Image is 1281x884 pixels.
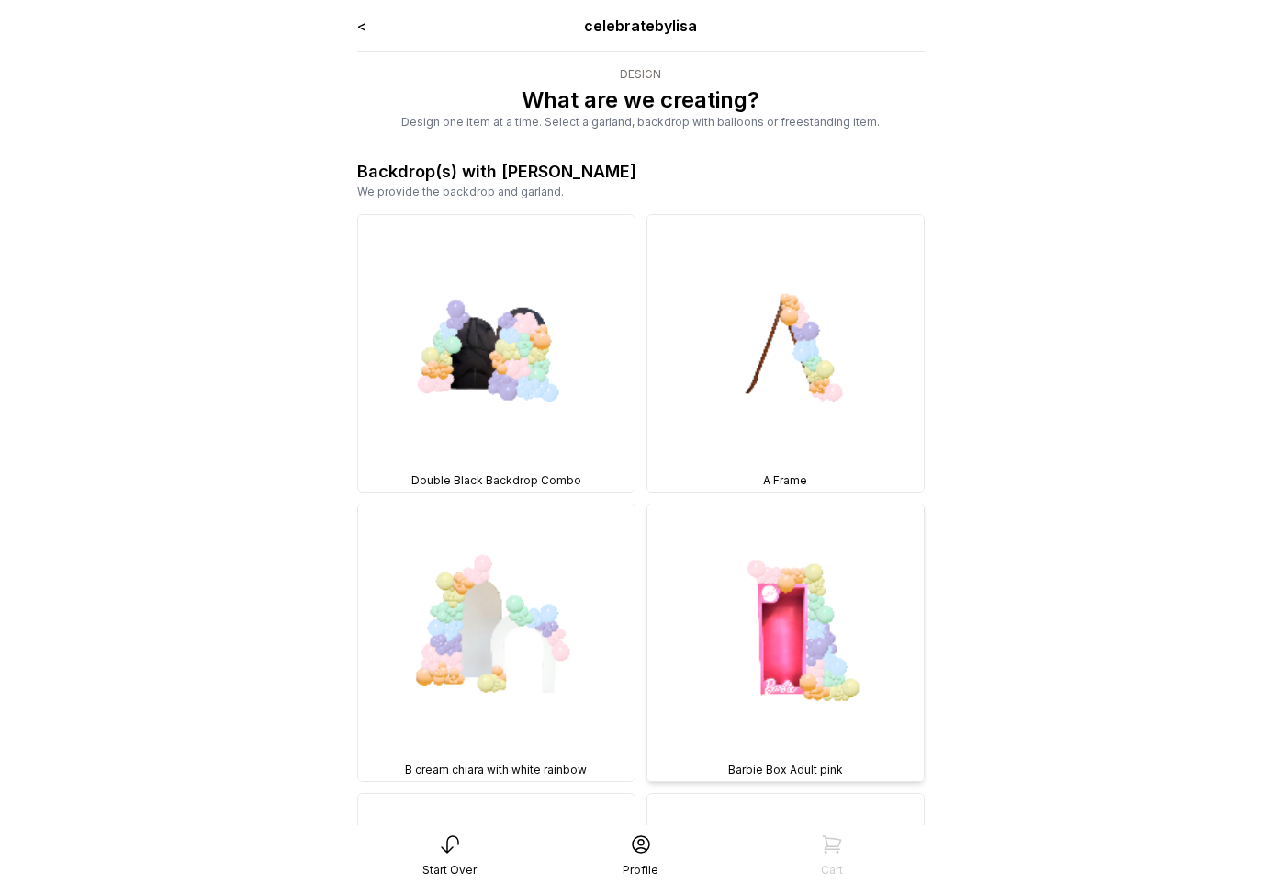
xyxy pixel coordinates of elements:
img: BKD, 3 Sizes, Barbie Box Adult pink [647,504,924,781]
img: BKD, 3 Size, Double Black Backdrop Combo [358,215,635,492]
div: Cart [821,863,843,878]
div: Profile [623,863,658,878]
img: BKD, 3 Sizes, A Frame [647,215,924,492]
span: A Frame [763,473,807,488]
div: Start Over [422,863,477,878]
div: Design one item at a time. Select a garland, backdrop with balloons or freestanding item. [357,115,925,130]
p: What are we creating? [357,85,925,115]
div: We provide the backdrop and garland. [357,185,925,199]
span: Double Black Backdrop Combo [411,473,581,488]
div: Backdrop(s) with [PERSON_NAME] [357,159,636,185]
div: Design [357,67,925,82]
img: BKD, 3 Sizes, B cream chiara with white rainbow [358,504,635,781]
span: Barbie Box Adult pink [728,763,843,777]
span: B cream chiara with white rainbow [405,763,587,777]
div: celebratebylisa [470,15,811,37]
a: < [357,17,366,35]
